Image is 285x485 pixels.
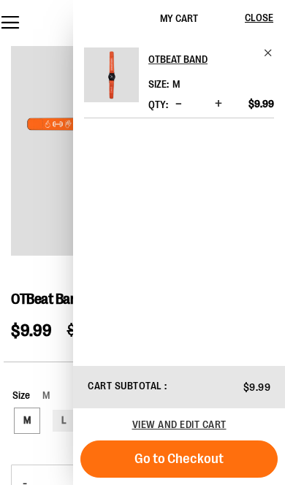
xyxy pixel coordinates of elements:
[84,47,139,102] img: OTBeat Band
[30,389,50,401] span: M
[88,380,162,392] span: Cart Subtotal
[160,12,198,24] span: My Cart
[12,389,30,401] span: Size
[11,321,53,340] span: $9.99
[11,291,84,308] span: OTBeat Band
[148,99,168,110] label: Qty
[248,97,274,110] span: $9.99
[148,78,169,90] dt: Size
[148,47,274,71] a: OTBeat Band
[245,12,273,23] span: Close
[134,451,224,467] span: Go to Checkout
[243,381,271,393] span: $9.99
[211,97,226,112] button: Increase product quantity
[80,440,278,478] button: Go to Checkout
[148,47,262,71] h2: OTBeat Band
[53,410,75,432] div: L
[16,410,38,432] div: M
[172,78,180,90] span: M
[72,8,228,37] img: Shop Orangetheory
[132,419,227,430] a: View and edit cart
[84,47,274,118] li: Product
[84,47,139,112] a: OTBeat Band
[67,322,110,339] span: $18.95
[263,47,274,58] a: Remove item
[172,97,186,112] button: Decrease product quantity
